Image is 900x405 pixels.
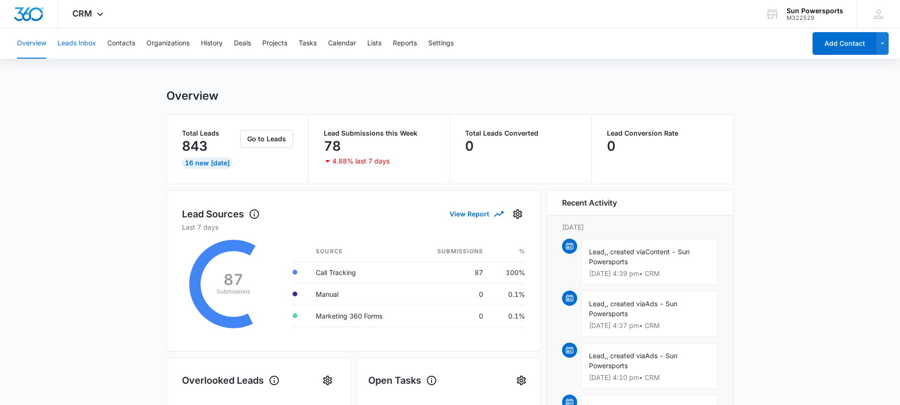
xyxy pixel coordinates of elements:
span: , created via [606,352,645,360]
button: Deals [234,28,251,59]
td: 100% [491,261,525,283]
p: [DATE] 4:39 pm • CRM [589,270,710,277]
td: 0.1% [491,283,525,305]
h1: Overview [166,89,218,103]
h6: Recent Activity [562,197,617,208]
p: [DATE] [562,222,718,232]
button: Settings [510,207,525,222]
p: 4.88% last 7 days [332,158,389,164]
p: 0 [607,138,615,154]
button: Settings [428,28,454,59]
span: Lead, [589,248,606,256]
button: Lists [367,28,381,59]
h1: Open Tasks [368,373,437,388]
th: Submissions [413,241,491,262]
button: Reports [393,28,417,59]
button: Overview [17,28,46,59]
p: 0 [465,138,474,154]
td: 87 [413,261,491,283]
th: Source [308,241,413,262]
p: 843 [182,138,208,154]
button: Settings [320,373,335,388]
div: account id [787,15,843,21]
p: [DATE] 4:10 pm • CRM [589,374,710,381]
span: Lead, [589,352,606,360]
span: CRM [72,9,92,18]
h1: Lead Sources [182,207,260,221]
p: [DATE] 4:37 pm • CRM [589,322,710,329]
button: Leads Inbox [58,28,96,59]
td: 0.1% [491,305,525,327]
p: 78 [324,138,341,154]
span: Lead, [589,300,606,308]
p: Lead Conversion Rate [607,130,718,137]
p: Total Leads [182,130,238,137]
button: Contacts [107,28,135,59]
span: , created via [606,248,645,256]
td: Manual [308,283,413,305]
button: Go to Leads [240,130,293,148]
td: Marketing 360 Forms [308,305,413,327]
p: Total Leads Converted [465,130,576,137]
th: % [491,241,525,262]
button: View Report [450,206,502,222]
p: Last 7 days [182,222,525,232]
button: History [201,28,223,59]
button: Tasks [299,28,317,59]
td: 0 [413,305,491,327]
button: Add Contact [813,32,876,55]
div: 16 New [DATE] [182,157,233,169]
button: Projects [262,28,287,59]
button: Organizations [147,28,190,59]
h1: Overlooked Leads [182,373,280,388]
div: account name [787,7,843,15]
td: 0 [413,283,491,305]
span: , created via [606,300,645,308]
button: Settings [514,373,529,388]
a: Go to Leads [240,135,293,143]
p: Lead Submissions this Week [324,130,435,137]
td: Call Tracking [308,261,413,283]
button: Calendar [328,28,356,59]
